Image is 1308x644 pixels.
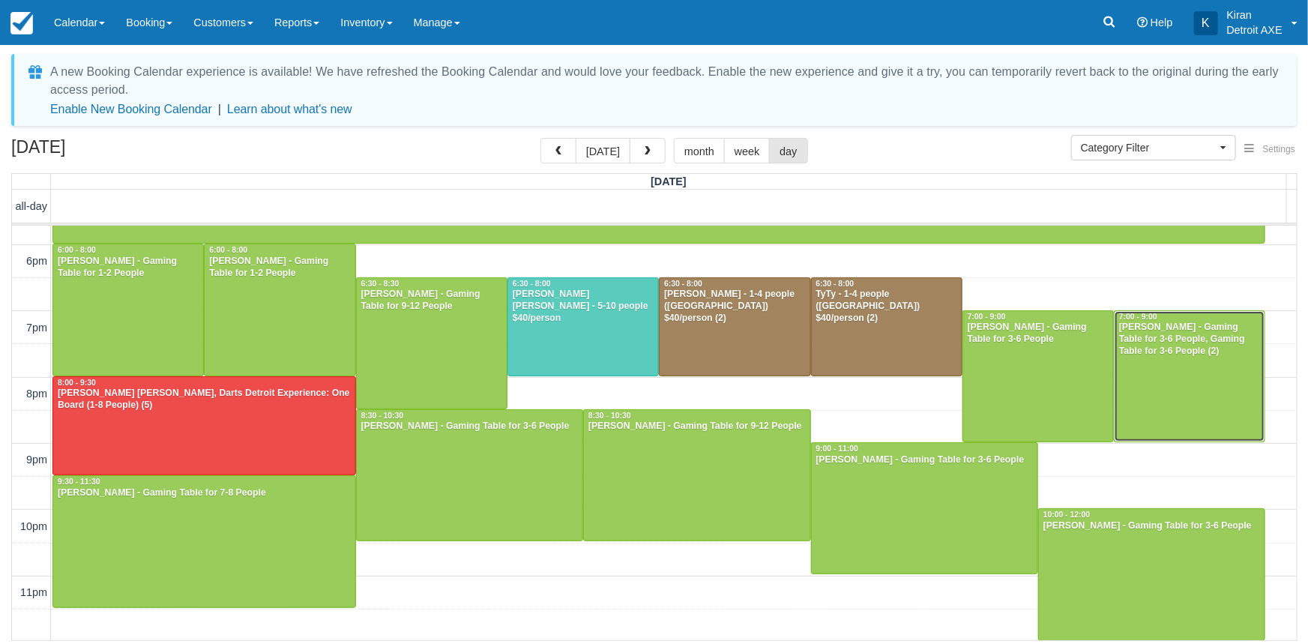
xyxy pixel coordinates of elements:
div: [PERSON_NAME] - Gaming Table for 3-6 People [361,421,579,433]
a: 9:00 - 11:00[PERSON_NAME] - Gaming Table for 3-6 People [811,442,1038,574]
span: 7:00 - 9:00 [1119,313,1157,321]
span: | [218,103,221,115]
span: 6pm [26,255,47,267]
div: A new Booking Calendar experience is available! We have refreshed the Booking Calendar and would ... [50,63,1279,99]
button: Category Filter [1071,135,1236,160]
button: Enable New Booking Calendar [50,102,212,117]
span: all-day [16,200,47,212]
h2: [DATE] [11,138,201,166]
a: Learn about what's new [227,103,352,115]
p: Detroit AXE [1227,22,1283,37]
span: Help [1151,16,1173,28]
span: 6:30 - 8:30 [361,280,400,288]
div: [PERSON_NAME] - Gaming Table for 7-8 People [57,487,352,499]
a: 6:30 - 8:30[PERSON_NAME] - Gaming Table for 9-12 People [356,277,507,409]
span: [DATE] [651,175,687,187]
span: 7:00 - 9:00 [968,313,1006,321]
span: 10:00 - 12:00 [1043,511,1090,519]
a: 10:00 - 12:00[PERSON_NAME] - Gaming Table for 3-6 People [1038,508,1265,640]
span: 6:30 - 8:00 [664,280,702,288]
p: Kiran [1227,7,1283,22]
span: 8:00 - 9:30 [58,379,96,387]
div: [PERSON_NAME] - Gaming Table for 1-2 People [208,256,351,280]
div: K [1194,11,1218,35]
a: 8:30 - 10:30[PERSON_NAME] - Gaming Table for 9-12 People [583,409,810,541]
a: 6:00 - 8:00[PERSON_NAME] - Gaming Table for 1-2 People [204,244,355,376]
span: 8pm [26,388,47,400]
button: Settings [1236,139,1304,160]
a: 7:00 - 9:00[PERSON_NAME] - Gaming Table for 3-6 People [962,310,1114,442]
div: [PERSON_NAME] [PERSON_NAME] - 5-10 people $40/person [512,289,654,325]
div: [PERSON_NAME] - Gaming Table for 1-2 People [57,256,199,280]
a: 6:30 - 8:00[PERSON_NAME] - 1-4 people ([GEOGRAPHIC_DATA]) $40/person (2) [659,277,810,376]
a: 9:30 - 11:30[PERSON_NAME] - Gaming Table for 7-8 People [52,475,356,607]
div: [PERSON_NAME] - Gaming Table for 3-6 People [967,322,1109,346]
div: [PERSON_NAME] - Gaming Table for 3-6 People [1043,520,1261,532]
span: 9pm [26,454,47,466]
a: 6:30 - 8:00[PERSON_NAME] [PERSON_NAME] - 5-10 people $40/person [507,277,659,376]
span: 9:00 - 11:00 [816,445,859,453]
a: 8:30 - 10:30[PERSON_NAME] - Gaming Table for 3-6 People [356,409,583,541]
div: [PERSON_NAME] - Gaming Table for 3-6 People [816,454,1034,466]
span: 7pm [26,322,47,334]
i: Help [1137,17,1148,28]
span: 10pm [20,520,47,532]
span: 8:30 - 10:30 [361,412,404,420]
a: 6:30 - 8:00TyTy - 1-4 people ([GEOGRAPHIC_DATA]) $40/person (2) [811,277,962,376]
div: [PERSON_NAME] - Gaming Table for 9-12 People [588,421,806,433]
a: 8:00 - 9:30[PERSON_NAME] [PERSON_NAME], Darts Detroit Experience: One Board (1-8 People) (5) [52,376,356,475]
button: day [769,138,807,163]
div: [PERSON_NAME] - Gaming Table for 3-6 People, Gaming Table for 3-6 People (2) [1118,322,1261,358]
img: checkfront-main-nav-mini-logo.png [10,12,33,34]
button: week [724,138,771,163]
span: 6:00 - 8:00 [209,246,247,254]
span: Category Filter [1081,140,1217,155]
div: [PERSON_NAME] [PERSON_NAME], Darts Detroit Experience: One Board (1-8 People) (5) [57,388,352,412]
span: Settings [1263,144,1295,154]
a: 7:00 - 9:00[PERSON_NAME] - Gaming Table for 3-6 People, Gaming Table for 3-6 People (2) [1114,310,1265,442]
span: 11pm [20,586,47,598]
span: 8:30 - 10:30 [588,412,631,420]
button: [DATE] [576,138,630,163]
span: 9:30 - 11:30 [58,478,100,486]
button: month [674,138,725,163]
a: 6:00 - 8:00[PERSON_NAME] - Gaming Table for 1-2 People [52,244,204,376]
span: 6:00 - 8:00 [58,246,96,254]
div: TyTy - 1-4 people ([GEOGRAPHIC_DATA]) $40/person (2) [816,289,958,325]
span: 6:30 - 8:00 [816,280,855,288]
div: [PERSON_NAME] - Gaming Table for 9-12 People [361,289,503,313]
span: 6:30 - 8:00 [513,280,551,288]
div: [PERSON_NAME] - 1-4 people ([GEOGRAPHIC_DATA]) $40/person (2) [663,289,806,325]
